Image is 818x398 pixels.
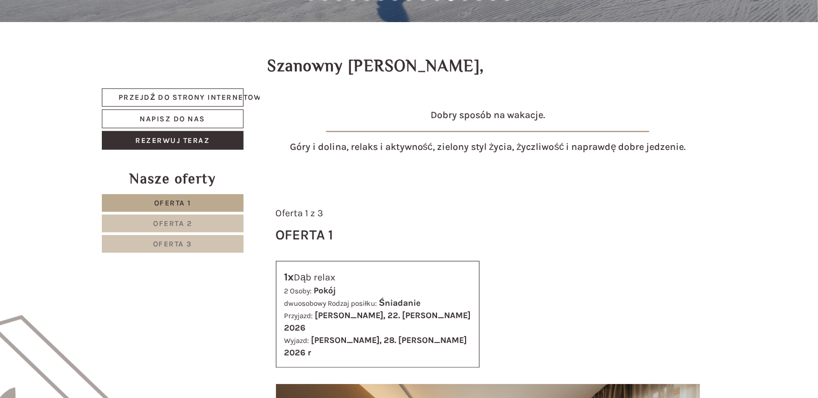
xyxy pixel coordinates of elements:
h4: Dobry sposób na wakacje. [276,110,701,121]
img: obraz [326,131,649,132]
span: Oferta 1 [154,198,191,208]
div: Oferta 1 [276,225,334,245]
button: Wyślij [360,284,424,303]
small: 15:26 [16,52,138,60]
a: Rezerwuj teraz [102,131,244,150]
b: [PERSON_NAME], 22. [PERSON_NAME] 2026 [285,310,471,333]
b: Śniadanie [379,298,421,308]
font: Wyślij [377,289,407,298]
b: Pokój [314,285,336,296]
b: [PERSON_NAME], 28. [PERSON_NAME] 2026 r [285,335,467,358]
div: [PERSON_NAME] [172,8,252,26]
font: Witam, jak możemy Ci pomóc? [16,40,138,51]
h4: Góry i dolina, relaks i aktywność, zielony styl życia, życzliwość i naprawdę dobre jedzenie. [276,142,701,153]
span: Oferta 1 z 3 [276,207,324,219]
small: 2 Osoby: [285,287,312,295]
small: Przyjazd: [285,312,313,320]
span: Oferta 3 [153,239,192,249]
span: Oferta 2 [153,219,192,228]
b: 1x [285,271,294,283]
div: Hotel B&B Feldmessner [16,31,138,40]
a: Przejdź do strony internetowej [102,88,244,107]
small: dwuosobowy Rodzaj posiłku: [285,299,377,307]
h1: Szanowny [PERSON_NAME], [268,57,484,75]
font: Dąb relax [285,271,336,283]
small: Wyjazd: [285,337,309,345]
div: Nasze oferty [102,169,244,189]
a: Napisz do nas [102,109,244,128]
